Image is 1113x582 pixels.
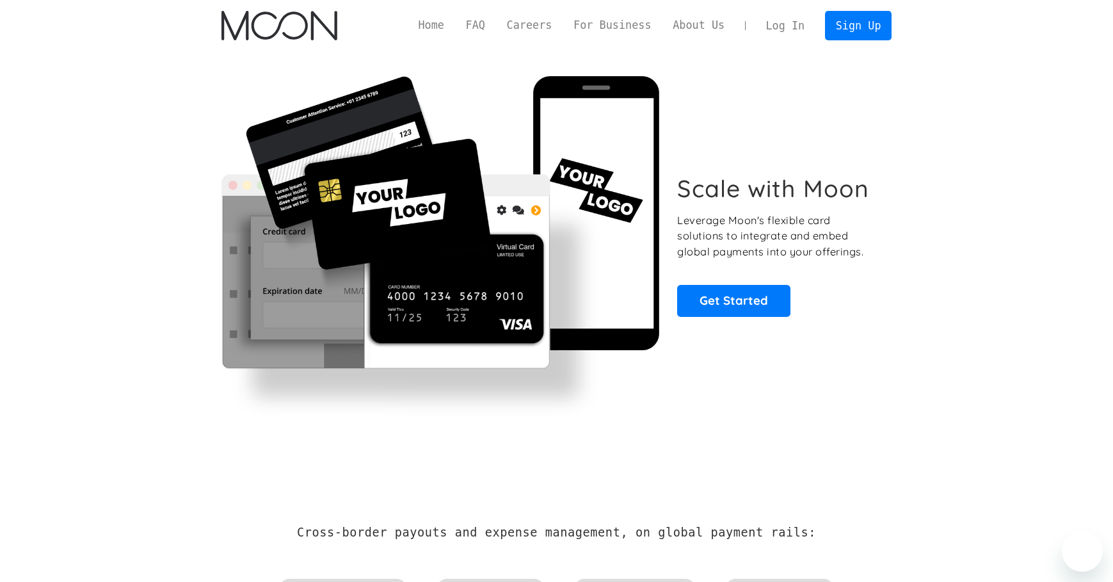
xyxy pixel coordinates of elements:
iframe: Button to launch messaging window [1062,531,1103,572]
img: Moon Logo [221,11,337,40]
a: Log In [755,12,815,40]
a: Careers [496,17,563,33]
a: FAQ [455,17,496,33]
h1: Scale with Moon [677,174,869,203]
a: Home [408,17,455,33]
a: For Business [563,17,662,33]
a: Get Started [677,285,790,317]
p: Leverage Moon's flexible card solutions to integrate and embed global payments into your offerings. [677,213,877,260]
a: Sign Up [825,11,892,40]
a: home [221,11,337,40]
a: About Us [662,17,735,33]
h2: Cross-border payouts and expense management, on global payment rails: [297,526,816,540]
